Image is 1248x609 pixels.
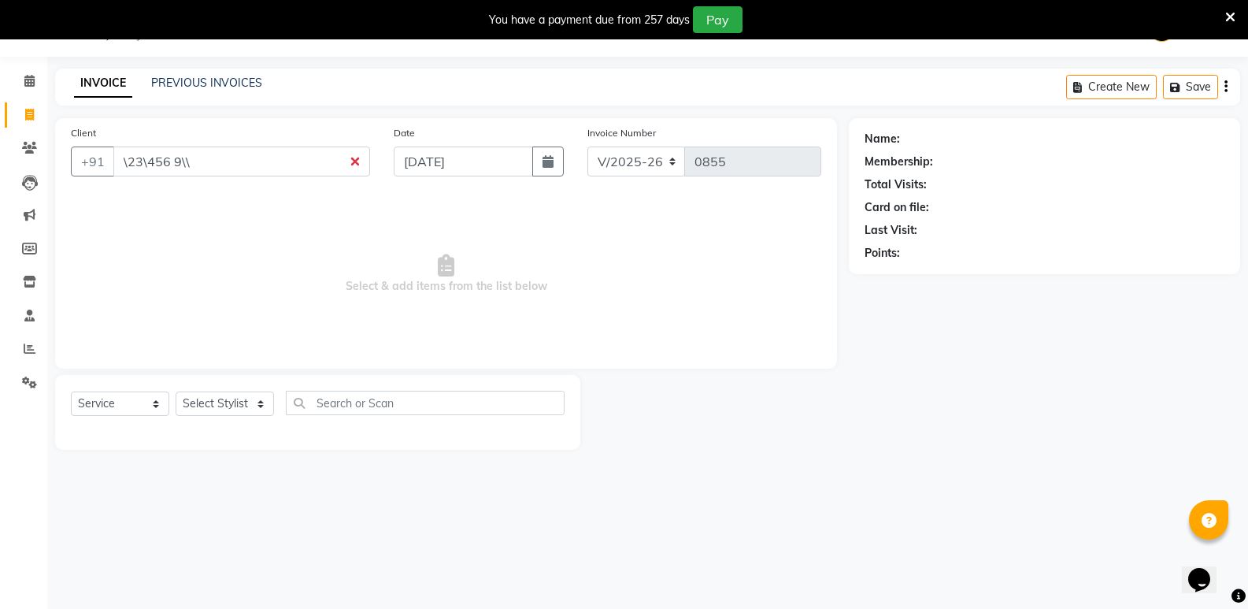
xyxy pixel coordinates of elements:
button: Pay [693,6,743,33]
div: Name: [865,131,900,147]
label: Client [71,126,96,140]
iframe: chat widget [1182,546,1232,593]
span: Select & add items from the list below [71,195,821,353]
button: Create New [1066,75,1157,99]
label: Invoice Number [587,126,656,140]
div: Total Visits: [865,176,927,193]
label: Date [394,126,415,140]
div: Card on file: [865,199,929,216]
div: You have a payment due from 257 days [489,12,690,28]
button: Save [1163,75,1218,99]
div: Membership: [865,154,933,170]
button: +91 [71,147,115,176]
input: Search by Name/Mobile/Email/Code [113,147,370,176]
div: Points: [865,245,900,262]
a: INVOICE [74,69,132,98]
input: Search or Scan [286,391,565,415]
a: PREVIOUS INVOICES [151,76,262,90]
div: Last Visit: [865,222,917,239]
